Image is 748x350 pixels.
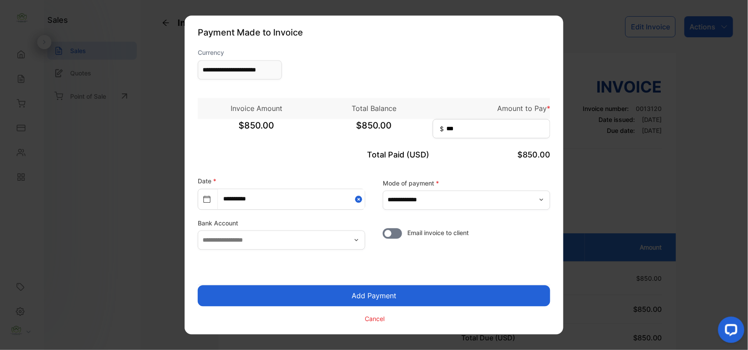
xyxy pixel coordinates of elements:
[198,26,550,39] p: Payment Made to Invoice
[198,219,365,228] label: Bank Account
[315,104,433,114] p: Total Balance
[198,48,282,57] label: Currency
[198,104,315,114] p: Invoice Amount
[517,150,550,160] span: $850.00
[433,104,550,114] p: Amount to Pay
[355,189,365,209] button: Close
[315,149,433,161] p: Total Paid (USD)
[407,229,469,238] span: Email invoice to client
[365,314,385,323] p: Cancel
[711,313,748,350] iframe: LiveChat chat widget
[198,119,315,141] span: $850.00
[440,125,444,134] span: $
[198,286,550,307] button: Add Payment
[315,119,433,141] span: $850.00
[383,179,550,188] label: Mode of payment
[198,178,216,185] label: Date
